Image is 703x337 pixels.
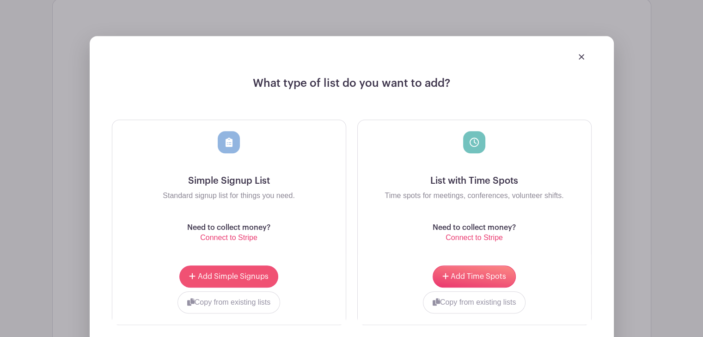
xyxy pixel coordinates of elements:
[198,273,269,280] span: Add Simple Signups
[433,223,516,232] h6: Need to collect money?
[112,77,592,97] h4: What type of list do you want to add?
[423,291,526,313] button: Copy from existing lists
[433,223,516,243] a: Need to collect money? Connect to Stripe
[433,232,516,243] p: Connect to Stripe
[120,190,338,201] p: Standard signup list for things you need.
[365,190,584,201] p: Time spots for meetings, conferences, volunteer shifts.
[433,265,516,288] button: Add Time Spots
[187,232,270,243] p: Connect to Stripe
[179,265,278,288] button: Add Simple Signups
[187,223,270,243] a: Need to collect money? Connect to Stripe
[177,291,281,313] button: Copy from existing lists
[120,175,338,187] h5: Simple Signup List
[187,223,270,232] h6: Need to collect money?
[365,175,584,187] h5: List with Time Spots
[579,54,584,60] img: close_button-5f87c8562297e5c2d7936805f587ecaba9071eb48480494691a3f1689db116b3.svg
[451,273,506,280] span: Add Time Spots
